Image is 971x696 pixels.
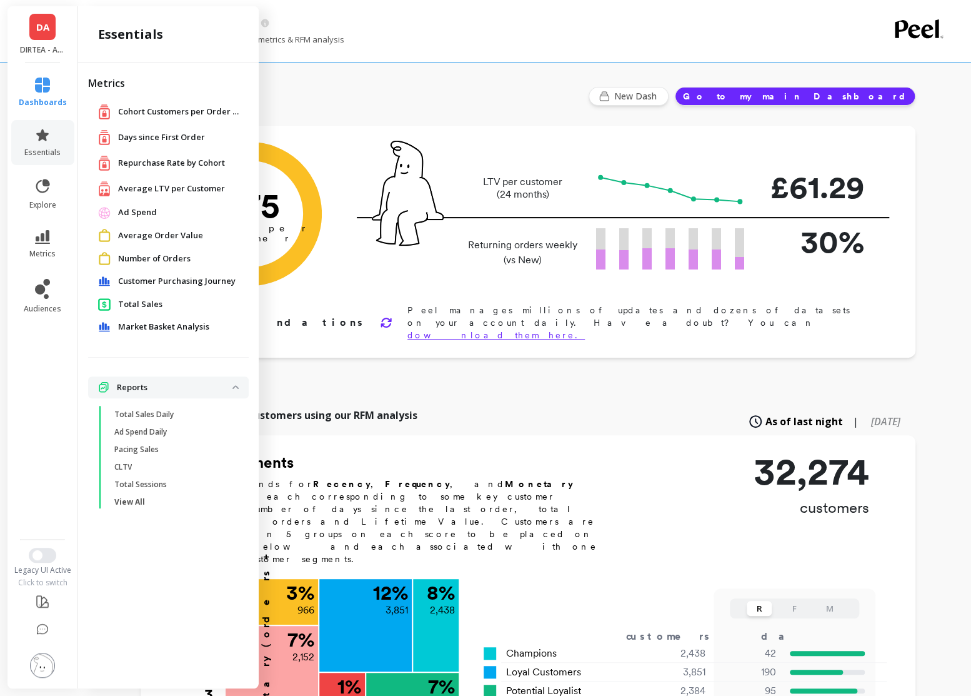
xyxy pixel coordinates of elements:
p: Ad Spend Daily [114,427,167,437]
p: CLTV [114,462,132,472]
a: Repurchase Rate by Cohort [118,157,239,169]
div: Legacy UI Active [6,565,79,575]
a: Ad Spend [118,206,239,219]
span: Days since First Order [118,131,205,144]
span: Repurchase Rate by Cohort [118,157,225,169]
div: customers [626,629,727,644]
b: Frequency [385,479,450,489]
p: Reports [117,381,232,394]
p: customers [754,498,869,518]
p: Pacing Sales [114,445,159,455]
p: Peel manages millions of updates and dozens of datasets on your account daily. Have a doubt? You can [407,304,875,341]
a: Customer Purchasing Journey [118,275,239,288]
p: 3,851 [386,603,408,618]
span: New Dash [614,90,660,103]
button: Switch to New UI [29,548,56,563]
a: download them here. [407,330,585,340]
h2: essentials [98,26,163,43]
p: 7 % [287,630,314,650]
a: Number of Orders [118,253,239,265]
p: 2,438 [430,603,455,618]
img: navigation item icon [98,229,111,242]
img: pal seatted on line [372,141,444,246]
span: dashboards [19,98,67,108]
span: explore [29,200,56,210]
img: down caret icon [232,385,239,389]
h2: Metrics [88,76,249,91]
p: DIRTEA - Amazon [20,45,66,55]
img: navigation item icon [98,322,111,332]
div: Click to switch [6,578,79,588]
p: 966 [297,603,314,618]
span: Customer Purchasing Journey [118,275,236,288]
a: Days since First Order [118,131,239,144]
p: Total Sales Daily [114,410,174,420]
div: days [761,629,812,644]
p: £61.29 [764,164,864,211]
div: 2,438 [632,646,721,661]
span: [DATE] [871,415,900,428]
img: navigation item icon [98,181,111,196]
p: 32,274 [754,453,869,490]
p: LTV per customer (24 months) [464,176,581,201]
img: navigation item icon [98,298,111,311]
p: View All [114,497,145,507]
button: New Dash [589,87,669,106]
img: profile picture [30,653,55,678]
span: DA [36,20,49,34]
span: essentials [24,148,61,158]
p: Explore all of your customers using our RFM analysis [156,408,417,423]
span: Champions [506,646,557,661]
a: Average LTV per Customer [118,183,239,195]
img: navigation item icon [98,276,111,286]
span: Total Sales [118,298,162,311]
p: 30% [764,218,864,265]
img: navigation item icon [98,104,111,119]
span: Average Order Value [118,229,203,242]
p: 42 [721,646,776,661]
button: M [817,601,842,616]
img: navigation item icon [98,155,111,171]
p: RFM stands for , , and , each corresponding to some key customer trait: number of days since the ... [187,478,612,565]
span: Number of Orders [118,253,191,265]
img: navigation item icon [98,129,111,145]
img: navigation item icon [98,206,111,219]
p: Recommendations [183,315,365,330]
p: 2,152 [292,650,314,665]
a: Average Order Value [118,229,239,242]
span: metrics [29,249,56,259]
button: Go to my main Dashboard [675,87,915,106]
h2: RFM Segments [187,453,612,473]
button: F [782,601,807,616]
p: 3 % [286,583,314,603]
div: 3,851 [632,665,721,680]
span: Average LTV per Customer [118,183,225,195]
span: Ad Spend [118,206,157,219]
span: As of last night [765,414,843,429]
span: | [853,414,859,429]
span: Market Basket Analysis [118,321,209,333]
b: Recency [313,479,371,489]
img: navigation item icon [98,381,109,393]
p: 12 % [373,583,408,603]
button: R [747,601,772,616]
p: Total Sessions [114,480,167,490]
span: audiences [24,304,61,314]
a: Cohort Customers per Order Count [118,106,243,118]
p: 8 % [427,583,455,603]
p: Returning orders weekly (vs New) [464,238,581,268]
span: Loyal Customers [506,665,581,680]
a: Total Sales [118,298,239,311]
p: 190 [721,665,776,680]
img: navigation item icon [98,252,111,265]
